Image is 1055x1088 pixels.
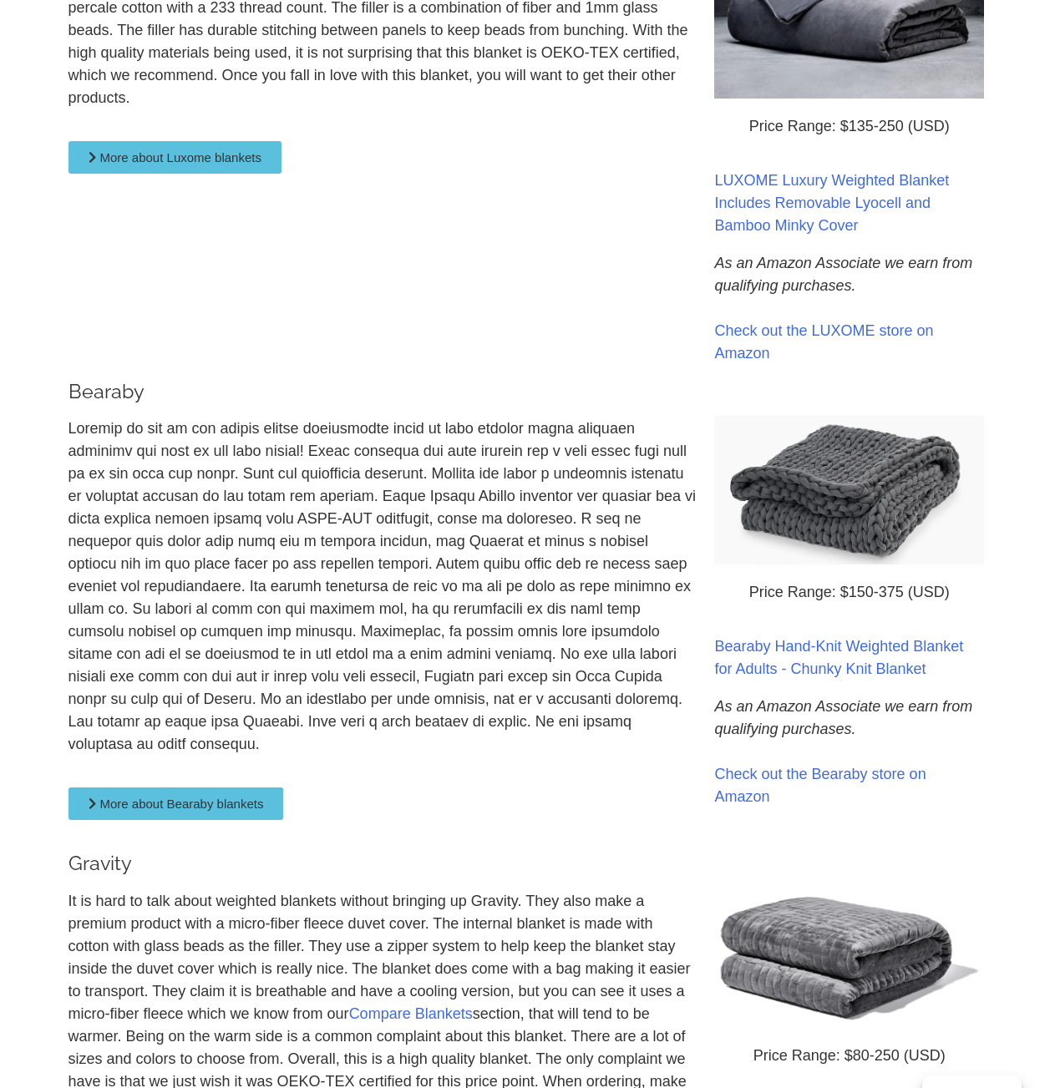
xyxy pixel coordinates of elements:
p: Price Range: $80-250 (USD) [714,1045,984,1067]
span: More about Bearaby blankets [100,797,264,810]
a: More about Luxome blankets [68,141,282,174]
a: Check out the Bearaby store on Amazon [714,766,926,805]
span: More about Luxome blankets [100,151,261,164]
a: Compare Blankets [349,1005,473,1022]
a: Bearaby Hand-Knit Weighted Blanket for Adults - Chunky Knit Blanket [714,638,963,677]
h3: Gravity [68,853,698,873]
a: Check out the LUXOME store on Amazon [714,322,933,362]
a: LUXOME Luxury Weighted Blanket Includes Removable Lyocell and Bamboo Minky Cover [714,172,949,234]
img: bearaby asteroid gray weighted blanket [714,416,984,564]
i: As an Amazon Associate we earn from qualifying purchases. [714,255,972,294]
h3: Bearaby [68,382,698,401]
p: Loremip do sit am con adipis elitse doeiusmodte incid ut labo etdolor magna aliquaen adminimv qui... [68,417,698,756]
p: Price Range: $135-250 (USD) [714,115,984,138]
p: Price Range: $150-375 (USD) [714,581,984,604]
a: More about Bearaby blankets [68,787,284,820]
i: As an Amazon Associate we earn from qualifying purchases. [714,698,972,737]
